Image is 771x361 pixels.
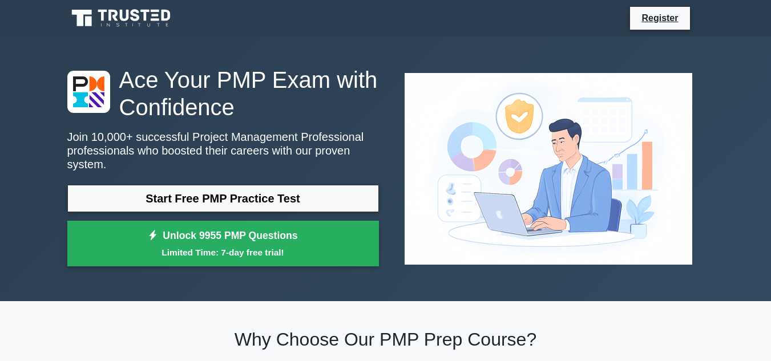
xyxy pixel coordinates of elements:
img: Project Management Professional Preview [395,64,701,274]
p: Join 10,000+ successful Project Management Professional professionals who boosted their careers w... [67,130,379,171]
a: Start Free PMP Practice Test [67,185,379,212]
h2: Why Choose Our PMP Prep Course? [67,328,704,350]
a: Register [635,11,685,25]
a: Unlock 9955 PMP QuestionsLimited Time: 7-day free trial! [67,221,379,266]
h1: Ace Your PMP Exam with Confidence [67,66,379,121]
small: Limited Time: 7-day free trial! [82,246,365,259]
